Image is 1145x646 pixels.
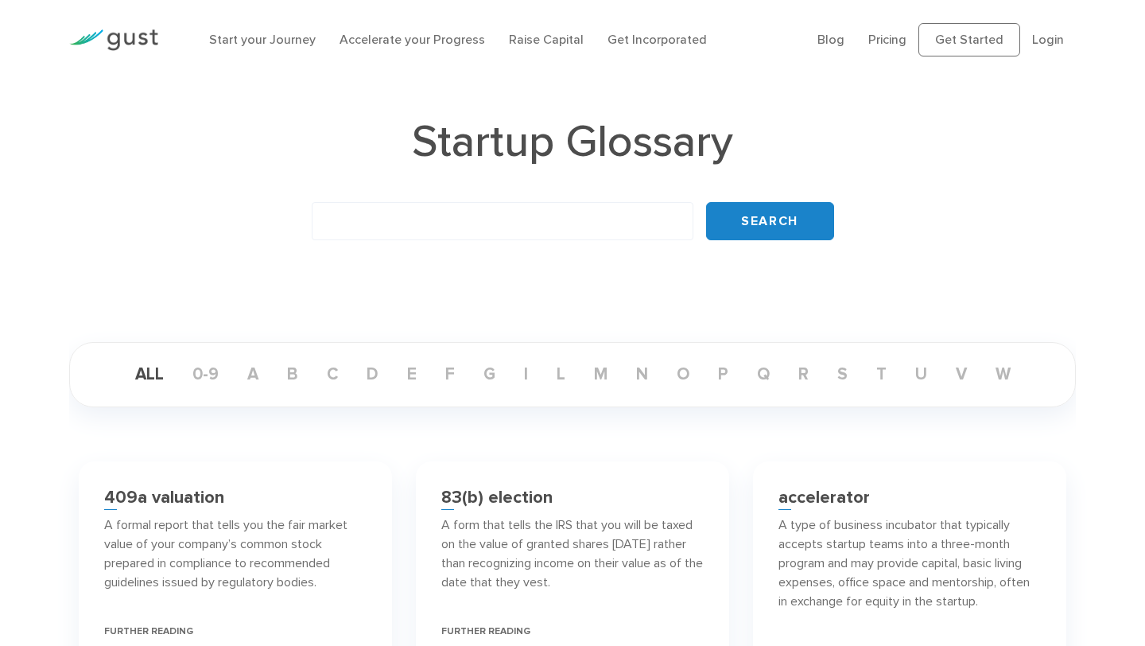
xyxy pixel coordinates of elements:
[664,364,702,384] a: o
[1032,32,1064,47] a: Login
[581,364,620,384] a: m
[104,487,224,508] h3: 409a valuation
[354,364,391,384] a: d
[817,32,844,47] a: Blog
[209,32,316,47] a: Start your Journey
[706,202,834,240] input: Search
[744,364,782,384] a: q
[902,364,940,384] a: u
[314,364,351,384] a: c
[778,516,1041,611] p: A type of business incubator that typically accepts startup teams into a three-month program and ...
[235,364,271,384] a: a
[623,364,661,384] a: n
[433,364,468,384] a: f
[607,32,707,47] a: Get Incorporated
[394,364,429,384] a: e
[69,119,1076,164] h1: Startup Glossary
[511,364,541,384] a: i
[983,364,1023,384] a: w
[340,32,485,47] a: Accelerate your Progress
[180,364,231,384] a: 0-9
[441,487,553,508] h3: 83(b) election
[868,32,906,47] a: Pricing
[786,364,821,384] a: r
[509,32,584,47] a: Raise Capital
[69,29,158,51] img: Gust Logo
[943,364,980,384] a: v
[441,516,704,592] p: A form that tells the IRS that you will be taxed on the value of granted shares [DATE] rather tha...
[104,516,367,592] p: A formal report that tells you the fair market value of your company’s common stock prepared in c...
[122,364,177,384] a: ALL
[471,364,508,384] a: g
[825,364,860,384] a: s
[705,364,741,384] a: p
[441,625,530,636] span: FURTHER READING
[918,23,1020,56] a: Get Started
[864,364,899,384] a: t
[778,487,870,508] h3: accelerator
[104,625,193,636] span: FURTHER READING
[274,364,311,384] a: b
[544,364,578,384] a: l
